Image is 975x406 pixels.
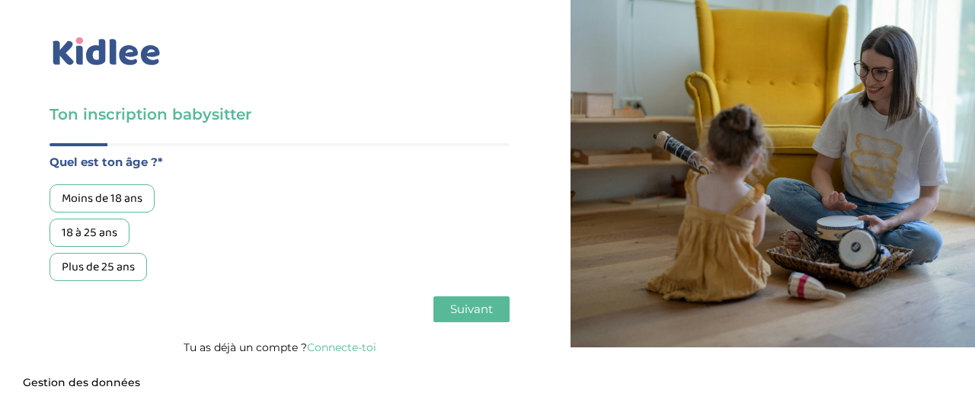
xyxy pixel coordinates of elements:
[433,296,510,322] button: Suivant
[23,376,140,390] span: Gestion des données
[50,184,155,213] div: Moins de 18 ans
[14,367,149,399] button: Gestion des données
[50,253,147,281] div: Plus de 25 ans
[50,152,510,172] label: Quel est ton âge ?*
[307,340,376,354] a: Connecte-toi
[50,104,510,125] h3: Ton inscription babysitter
[50,34,164,69] img: logo_kidlee_bleu
[50,296,121,322] button: Précédent
[50,337,510,357] p: Tu as déjà un compte ?
[450,302,493,316] span: Suivant
[50,219,129,247] div: 18 à 25 ans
